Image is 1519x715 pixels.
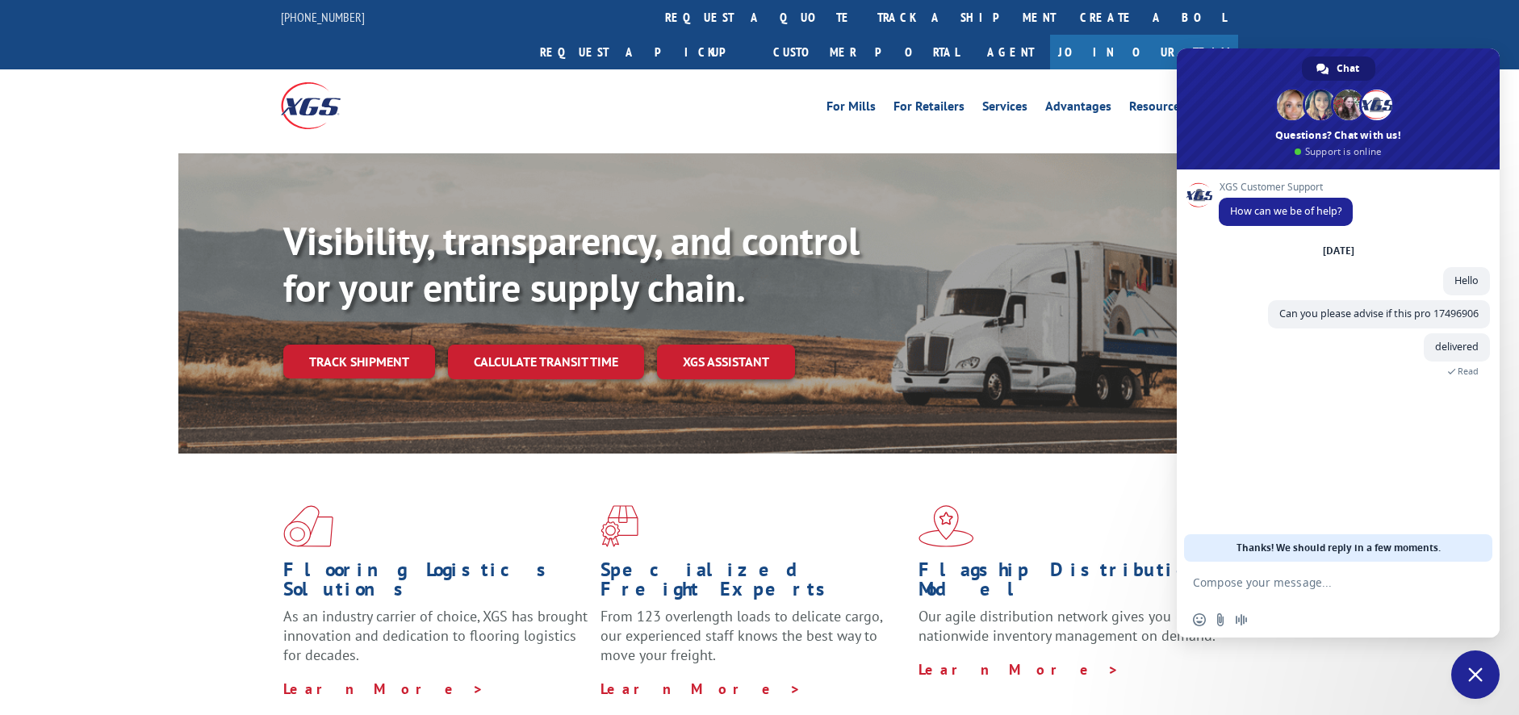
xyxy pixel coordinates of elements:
span: Send a file [1214,613,1227,626]
span: Read [1458,366,1479,377]
a: XGS ASSISTANT [657,345,795,379]
span: XGS Customer Support [1219,182,1353,193]
a: [PHONE_NUMBER] [281,9,365,25]
h1: Flooring Logistics Solutions [283,560,588,607]
div: Chat [1302,56,1375,81]
a: Learn More > [919,660,1119,679]
a: Advantages [1045,100,1111,118]
div: [DATE] [1323,246,1354,256]
a: Track shipment [283,345,435,378]
span: Audio message [1235,613,1248,626]
p: From 123 overlength loads to delicate cargo, our experienced staff knows the best way to move you... [600,607,906,679]
img: xgs-icon-total-supply-chain-intelligence-red [283,505,333,547]
a: Learn More > [283,679,484,698]
a: Learn More > [600,679,801,698]
b: Visibility, transparency, and control for your entire supply chain. [283,215,860,312]
a: Resources [1129,100,1186,118]
img: xgs-icon-flagship-distribution-model-red [919,505,974,547]
a: For Mills [826,100,876,118]
div: Close chat [1451,650,1500,699]
a: For Retailers [893,100,965,118]
span: How can we be of help? [1230,204,1341,218]
span: Can you please advise if this pro 17496906 [1279,307,1479,320]
textarea: Compose your message... [1193,575,1448,590]
span: Chat [1337,56,1359,81]
span: Hello [1454,274,1479,287]
a: Join Our Team [1050,35,1238,69]
a: Request a pickup [528,35,761,69]
img: xgs-icon-focused-on-flooring-red [600,505,638,547]
a: Agent [971,35,1050,69]
span: delivered [1435,340,1479,353]
span: Thanks! We should reply in a few moments. [1237,534,1441,562]
a: Services [982,100,1027,118]
span: As an industry carrier of choice, XGS has brought innovation and dedication to flooring logistics... [283,607,588,664]
span: Insert an emoji [1193,613,1206,626]
h1: Specialized Freight Experts [600,560,906,607]
a: Customer Portal [761,35,971,69]
h1: Flagship Distribution Model [919,560,1224,607]
span: Our agile distribution network gives you nationwide inventory management on demand. [919,607,1216,645]
a: Calculate transit time [448,345,644,379]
